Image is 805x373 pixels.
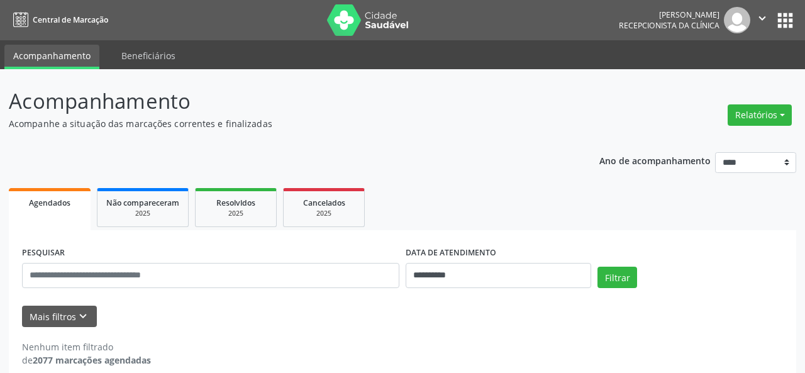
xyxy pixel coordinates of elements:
[303,198,345,208] span: Cancelados
[597,267,637,288] button: Filtrar
[728,104,792,126] button: Relatórios
[619,9,719,20] div: [PERSON_NAME]
[22,306,97,328] button: Mais filtroskeyboard_arrow_down
[619,20,719,31] span: Recepcionista da clínica
[292,209,355,218] div: 2025
[22,340,151,354] div: Nenhum item filtrado
[22,354,151,367] div: de
[9,117,560,130] p: Acompanhe a situação das marcações correntes e finalizadas
[9,86,560,117] p: Acompanhamento
[33,14,108,25] span: Central de Marcação
[113,45,184,67] a: Beneficiários
[216,198,255,208] span: Resolvidos
[406,243,496,263] label: DATA DE ATENDIMENTO
[76,309,90,323] i: keyboard_arrow_down
[750,7,774,33] button: 
[4,45,99,69] a: Acompanhamento
[22,243,65,263] label: PESQUISAR
[106,198,179,208] span: Não compareceram
[774,9,796,31] button: apps
[33,354,151,366] strong: 2077 marcações agendadas
[599,152,711,168] p: Ano de acompanhamento
[204,209,267,218] div: 2025
[106,209,179,218] div: 2025
[755,11,769,25] i: 
[29,198,70,208] span: Agendados
[9,9,108,30] a: Central de Marcação
[724,7,750,33] img: img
